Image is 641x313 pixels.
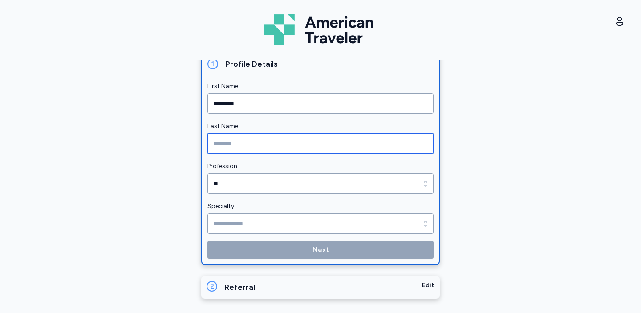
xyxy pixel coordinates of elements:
label: Last Name [207,121,434,132]
button: Next [207,241,434,259]
input: First Name [207,93,434,114]
div: 2 [207,281,217,292]
div: Referral [224,281,422,293]
div: Profile Details [225,58,434,70]
span: Next [312,245,329,255]
label: Specialty [207,201,434,212]
img: Logo [264,11,377,49]
label: First Name [207,81,434,92]
input: Last Name [207,133,434,154]
label: Profession [207,161,434,172]
div: Edit [422,281,434,293]
div: 1 [207,59,218,69]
